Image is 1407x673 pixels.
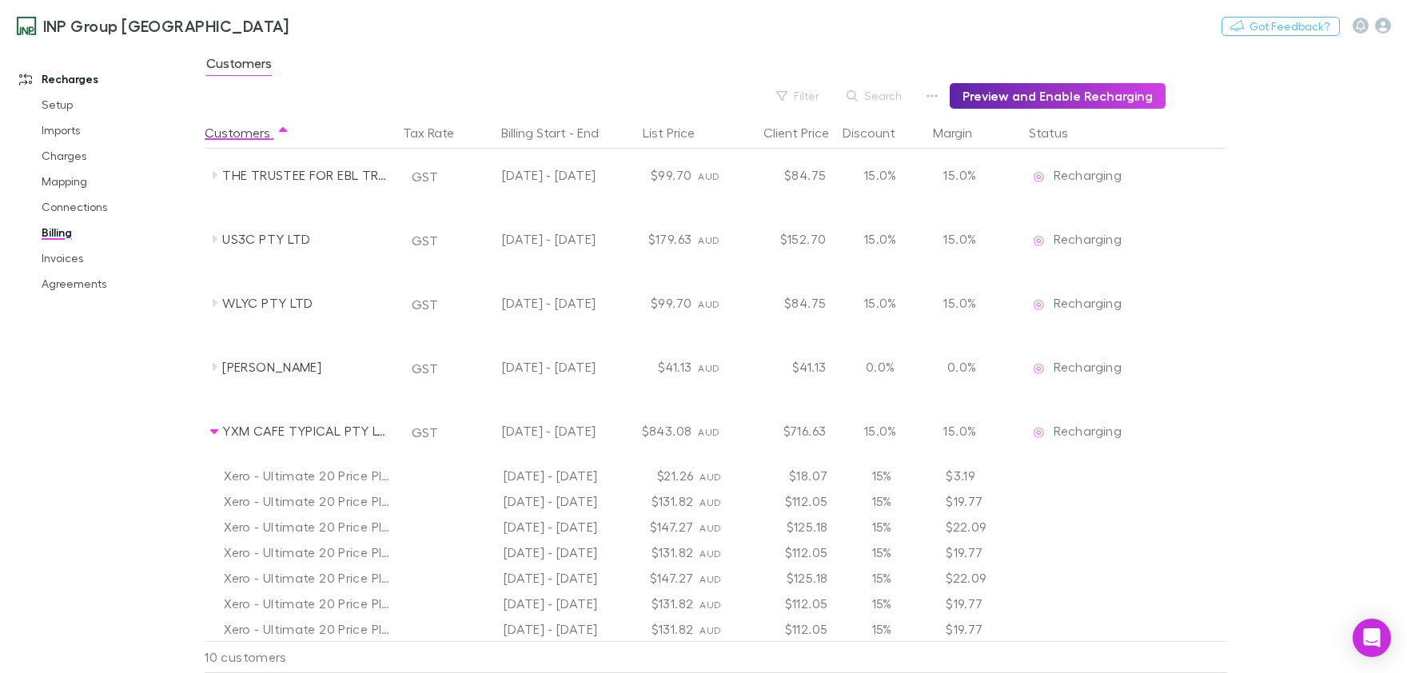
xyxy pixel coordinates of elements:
[1030,169,1046,185] img: Recharging
[26,245,201,271] a: Invoices
[224,616,390,642] div: Xero - Ultimate 20 Price Plan
[403,117,473,149] button: Tax Rate
[460,488,604,514] div: [DATE] - [DATE]
[1054,359,1122,374] span: Recharging
[700,496,721,508] span: AUD
[698,362,719,374] span: AUD
[26,271,201,297] a: Agreements
[1030,424,1046,440] img: Recharging
[205,271,1234,335] div: WLYC PTY LTDGST[DATE] - [DATE]$99.70AUD$84.7515.0%15.0%EditRechargingRecharging
[698,170,719,182] span: AUD
[950,83,1166,109] button: Preview and Enable Recharging
[643,117,714,149] button: List Price
[604,565,700,591] div: $147.27
[930,488,1026,514] div: $19.77
[930,616,1026,642] div: $19.77
[700,599,721,611] span: AUD
[16,16,37,35] img: INP Group Sydney's Logo
[206,55,272,76] span: Customers
[1054,423,1122,438] span: Recharging
[834,488,930,514] div: 15%
[834,540,930,565] div: 15%
[222,143,392,207] div: THE TRUSTEE FOR EBL TRUST
[768,86,829,106] button: Filter
[935,165,976,185] p: 15.0%
[224,591,390,616] div: Xero - Ultimate 20 Price Plan
[834,591,930,616] div: 15%
[930,514,1026,540] div: $22.09
[738,488,834,514] div: $112.05
[935,229,976,249] p: 15.0%
[3,66,201,92] a: Recharges
[26,92,201,117] a: Setup
[224,514,390,540] div: Xero - Ultimate 20 Price Plan
[1030,297,1046,313] img: Recharging
[738,591,834,616] div: $112.05
[460,514,604,540] div: [DATE] - [DATE]
[738,463,834,488] div: $18.07
[738,540,834,565] div: $112.05
[604,514,700,540] div: $147.27
[933,117,991,149] button: Margin
[460,565,604,591] div: [DATE] - [DATE]
[698,426,719,438] span: AUD
[604,463,700,488] div: $21.26
[26,220,201,245] a: Billing
[843,117,915,149] button: Discount
[1030,360,1046,376] img: Recharging
[405,292,445,317] button: GST
[700,624,721,636] span: AUD
[222,335,392,399] div: [PERSON_NAME]
[736,399,832,463] div: $716.63
[26,194,201,220] a: Connections
[935,421,976,440] p: 15.0%
[501,117,618,149] button: Billing Start - End
[832,335,928,399] div: 0.0%
[405,228,445,253] button: GST
[832,399,928,463] div: 15.0%
[464,207,596,271] div: [DATE] - [DATE]
[763,117,848,149] button: Client Price
[839,86,911,106] button: Search
[464,271,596,335] div: [DATE] - [DATE]
[738,565,834,591] div: $125.18
[602,335,698,399] div: $41.13
[26,169,201,194] a: Mapping
[602,143,698,207] div: $99.70
[1054,167,1122,182] span: Recharging
[1353,619,1391,657] div: Open Intercom Messenger
[464,335,596,399] div: [DATE] - [DATE]
[738,514,834,540] div: $125.18
[834,463,930,488] div: 15%
[604,616,700,642] div: $131.82
[700,522,721,534] span: AUD
[700,548,721,560] span: AUD
[930,591,1026,616] div: $19.77
[1029,117,1087,149] button: Status
[602,207,698,271] div: $179.63
[832,207,928,271] div: 15.0%
[602,399,698,463] div: $843.08
[736,207,832,271] div: $152.70
[1030,233,1046,249] img: Recharging
[464,143,596,207] div: [DATE] - [DATE]
[1222,17,1340,36] button: Got Feedback?
[698,234,719,246] span: AUD
[222,399,392,463] div: YXM CAFE TYPICAL PTY LTD
[604,488,700,514] div: $131.82
[205,117,289,149] button: Customers
[205,399,1234,463] div: YXM CAFE TYPICAL PTY LTDGST[DATE] - [DATE]$843.08AUD$716.6315.0%15.0%EditRechargingRecharging
[460,463,604,488] div: [DATE] - [DATE]
[832,271,928,335] div: 15.0%
[1054,231,1122,246] span: Recharging
[930,565,1026,591] div: $22.09
[1054,295,1122,310] span: Recharging
[205,207,1234,271] div: US3C PTY LTDGST[DATE] - [DATE]$179.63AUD$152.7015.0%15.0%EditRechargingRecharging
[405,420,445,445] button: GST
[602,271,698,335] div: $99.70
[698,298,719,310] span: AUD
[834,616,930,642] div: 15%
